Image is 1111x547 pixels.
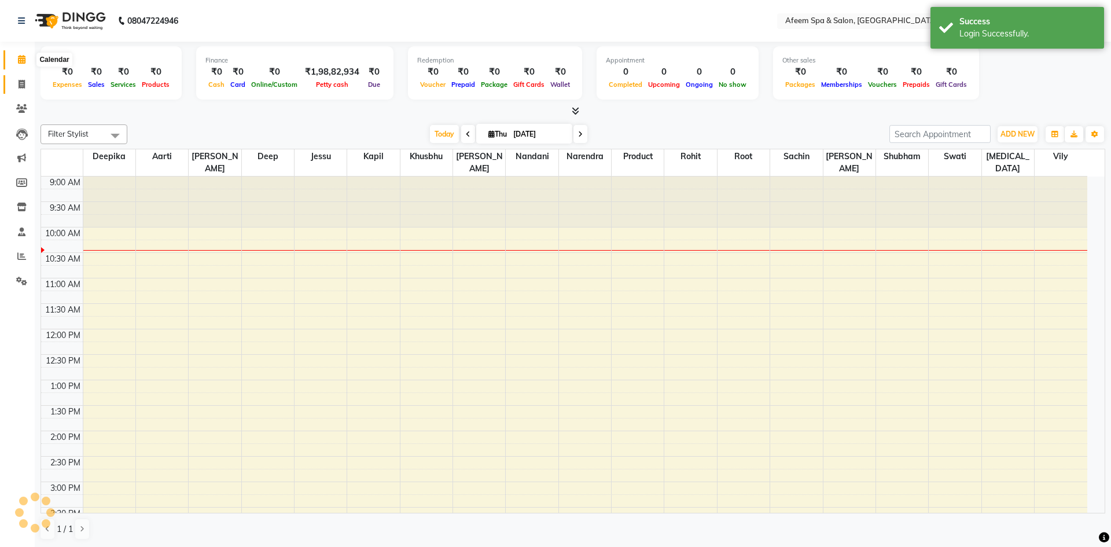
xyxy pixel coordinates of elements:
span: Shubham [876,149,928,164]
div: ₹0 [364,65,384,79]
span: khusbhu [400,149,453,164]
b: 08047224946 [127,5,178,37]
span: Filter Stylist [48,129,89,138]
div: ₹0 [782,65,818,79]
span: 1 / 1 [57,523,73,535]
span: root [718,149,770,164]
div: ₹0 [139,65,172,79]
span: [PERSON_NAME] [189,149,241,176]
div: ₹0 [227,65,248,79]
span: Vouchers [865,80,900,89]
span: Due [365,80,383,89]
div: 12:00 PM [43,329,83,342]
div: 0 [683,65,716,79]
div: ₹0 [547,65,573,79]
span: Petty cash [313,80,351,89]
div: ₹0 [248,65,300,79]
span: Wallet [547,80,573,89]
input: Search Appointment [889,125,991,143]
div: ₹0 [108,65,139,79]
div: 9:00 AM [47,177,83,189]
div: Other sales [782,56,970,65]
div: 1:30 PM [48,406,83,418]
span: Deepika [83,149,135,164]
span: Expenses [50,80,85,89]
input: 2025-09-04 [510,126,568,143]
div: Appointment [606,56,749,65]
div: 11:30 AM [43,304,83,316]
span: Nandani [506,149,558,164]
span: ADD NEW [1000,130,1035,138]
div: 3:00 PM [48,482,83,494]
span: Prepaid [448,80,478,89]
span: swati [929,149,981,164]
div: ₹0 [205,65,227,79]
span: Card [227,80,248,89]
div: 3:30 PM [48,508,83,520]
div: ₹0 [818,65,865,79]
div: ₹0 [478,65,510,79]
div: ₹0 [417,65,448,79]
div: ₹0 [448,65,478,79]
div: Redemption [417,56,573,65]
span: Prepaids [900,80,933,89]
span: Today [430,125,459,143]
span: [PERSON_NAME] [823,149,875,176]
div: 2:30 PM [48,457,83,469]
div: ₹0 [865,65,900,79]
span: Thu [485,130,510,138]
div: Total [50,56,172,65]
span: Package [478,80,510,89]
div: Finance [205,56,384,65]
div: 11:00 AM [43,278,83,291]
div: Success [959,16,1095,28]
span: Voucher [417,80,448,89]
span: aarti [136,149,188,164]
img: logo [30,5,109,37]
div: 10:30 AM [43,253,83,265]
div: 0 [645,65,683,79]
div: ₹0 [900,65,933,79]
div: ₹0 [50,65,85,79]
div: 0 [606,65,645,79]
div: ₹1,98,82,934 [300,65,364,79]
span: Upcoming [645,80,683,89]
span: rohit [664,149,716,164]
span: No show [716,80,749,89]
span: [PERSON_NAME] [453,149,505,176]
span: Online/Custom [248,80,300,89]
span: jessu [295,149,347,164]
div: 1:00 PM [48,380,83,392]
span: [MEDICAL_DATA] [982,149,1034,176]
span: Product [612,149,664,164]
div: ₹0 [510,65,547,79]
span: sachin [770,149,822,164]
span: Completed [606,80,645,89]
span: Memberships [818,80,865,89]
span: Cash [205,80,227,89]
div: 0 [716,65,749,79]
span: Narendra [559,149,611,164]
div: Login Successfully. [959,28,1095,40]
span: kapil [347,149,399,164]
div: ₹0 [933,65,970,79]
button: ADD NEW [998,126,1038,142]
div: Calendar [36,53,72,67]
span: Products [139,80,172,89]
div: 9:30 AM [47,202,83,214]
span: Gift Cards [933,80,970,89]
span: Vily [1035,149,1087,164]
span: Services [108,80,139,89]
span: Ongoing [683,80,716,89]
span: Sales [85,80,108,89]
span: deep [242,149,294,164]
span: Packages [782,80,818,89]
div: 10:00 AM [43,227,83,240]
span: Gift Cards [510,80,547,89]
div: 12:30 PM [43,355,83,367]
div: ₹0 [85,65,108,79]
div: 2:00 PM [48,431,83,443]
